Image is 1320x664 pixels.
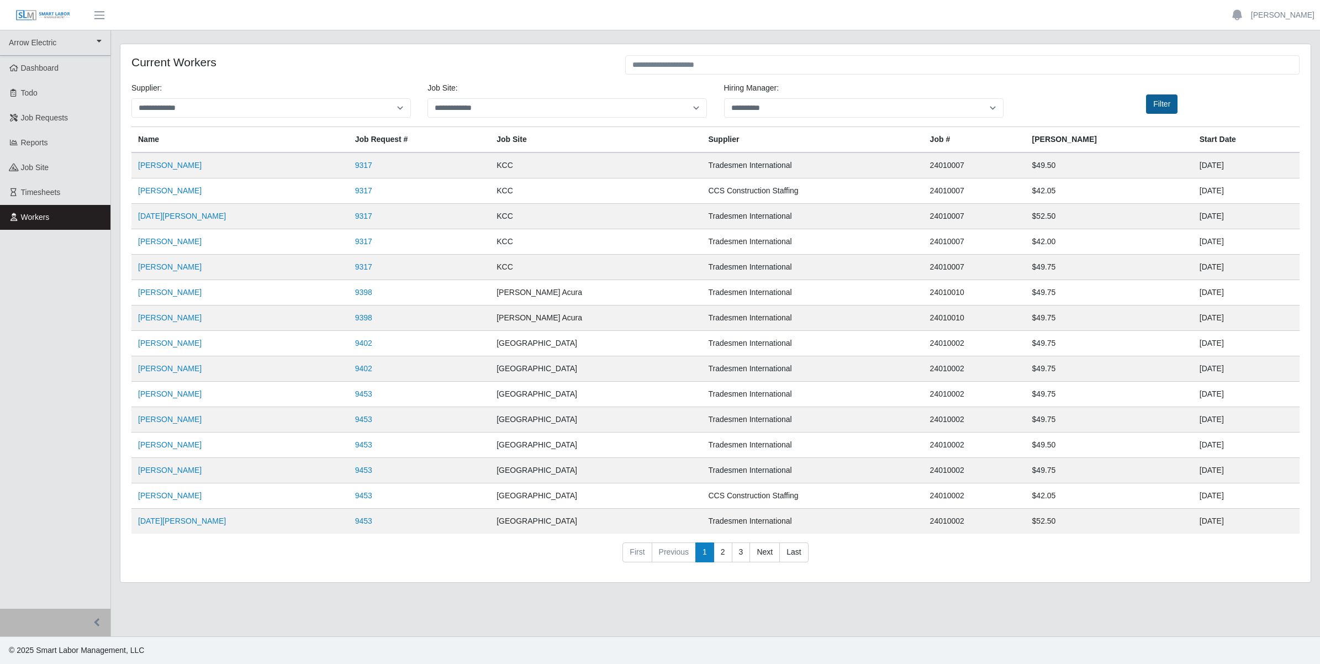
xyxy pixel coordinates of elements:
[427,82,457,94] label: job site:
[490,255,701,280] td: KCC
[355,161,372,170] a: 9317
[9,646,144,655] span: © 2025 Smart Labor Management, LLC
[349,127,490,153] th: Job Request #
[701,204,923,229] td: Tradesmen International
[701,255,923,280] td: Tradesmen International
[138,491,202,500] a: [PERSON_NAME]
[138,161,202,170] a: [PERSON_NAME]
[355,389,372,398] a: 9453
[923,229,1026,255] td: 24010007
[490,127,701,153] th: job site
[138,339,202,347] a: [PERSON_NAME]
[714,542,732,562] a: 2
[1026,178,1193,204] td: $42.05
[701,433,923,458] td: Tradesmen International
[355,212,372,220] a: 9317
[701,127,923,153] th: Supplier
[1026,356,1193,382] td: $49.75
[1026,331,1193,356] td: $49.75
[355,415,372,424] a: 9453
[923,483,1026,509] td: 24010002
[138,517,226,525] a: [DATE][PERSON_NAME]
[1026,382,1193,407] td: $49.75
[490,382,701,407] td: [GEOGRAPHIC_DATA]
[923,127,1026,153] th: Job #
[1026,433,1193,458] td: $49.50
[701,305,923,331] td: Tradesmen International
[701,356,923,382] td: Tradesmen International
[1026,204,1193,229] td: $52.50
[1193,280,1300,305] td: [DATE]
[701,280,923,305] td: Tradesmen International
[355,491,372,500] a: 9453
[490,509,701,534] td: [GEOGRAPHIC_DATA]
[1251,9,1314,21] a: [PERSON_NAME]
[490,305,701,331] td: [PERSON_NAME] Acura
[138,288,202,297] a: [PERSON_NAME]
[131,542,1300,571] nav: pagination
[1146,94,1178,114] button: Filter
[701,483,923,509] td: CCS Construction Staffing
[1026,229,1193,255] td: $42.00
[1026,152,1193,178] td: $49.50
[1193,229,1300,255] td: [DATE]
[701,178,923,204] td: CCS Construction Staffing
[701,407,923,433] td: Tradesmen International
[490,178,701,204] td: KCC
[1193,204,1300,229] td: [DATE]
[1026,509,1193,534] td: $52.50
[1026,255,1193,280] td: $49.75
[355,262,372,271] a: 9317
[355,313,372,322] a: 9398
[695,542,714,562] a: 1
[1193,382,1300,407] td: [DATE]
[138,364,202,373] a: [PERSON_NAME]
[1026,458,1193,483] td: $49.75
[779,542,808,562] a: Last
[923,331,1026,356] td: 24010002
[355,466,372,475] a: 9453
[923,178,1026,204] td: 24010007
[21,88,38,97] span: Todo
[1193,483,1300,509] td: [DATE]
[138,186,202,195] a: [PERSON_NAME]
[1193,178,1300,204] td: [DATE]
[490,433,701,458] td: [GEOGRAPHIC_DATA]
[701,229,923,255] td: Tradesmen International
[138,440,202,449] a: [PERSON_NAME]
[724,82,779,94] label: Hiring Manager:
[15,9,71,22] img: SLM Logo
[1193,356,1300,382] td: [DATE]
[490,331,701,356] td: [GEOGRAPHIC_DATA]
[131,82,162,94] label: Supplier:
[1193,255,1300,280] td: [DATE]
[355,364,372,373] a: 9402
[923,458,1026,483] td: 24010002
[1193,127,1300,153] th: Start Date
[1026,127,1193,153] th: [PERSON_NAME]
[490,458,701,483] td: [GEOGRAPHIC_DATA]
[923,152,1026,178] td: 24010007
[1026,407,1193,433] td: $49.75
[138,466,202,475] a: [PERSON_NAME]
[355,237,372,246] a: 9317
[131,127,349,153] th: Name
[138,415,202,424] a: [PERSON_NAME]
[923,407,1026,433] td: 24010002
[490,204,701,229] td: KCC
[701,331,923,356] td: Tradesmen International
[138,262,202,271] a: [PERSON_NAME]
[1193,458,1300,483] td: [DATE]
[701,382,923,407] td: Tradesmen International
[490,407,701,433] td: [GEOGRAPHIC_DATA]
[1026,280,1193,305] td: $49.75
[21,138,48,147] span: Reports
[701,152,923,178] td: Tradesmen International
[138,389,202,398] a: [PERSON_NAME]
[749,542,780,562] a: Next
[490,280,701,305] td: [PERSON_NAME] Acura
[1193,407,1300,433] td: [DATE]
[355,339,372,347] a: 9402
[131,55,609,69] h4: Current Workers
[701,509,923,534] td: Tradesmen International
